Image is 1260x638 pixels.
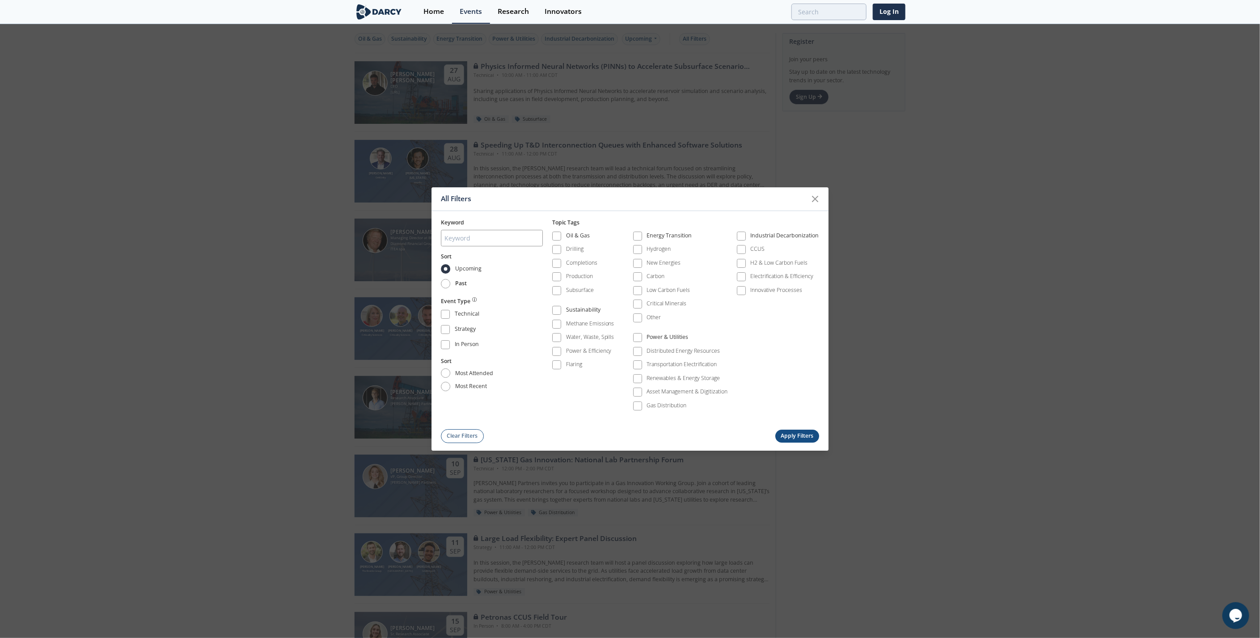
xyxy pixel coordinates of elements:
input: Keyword [441,230,543,247]
div: Methane Emissions [566,320,614,328]
input: Past [441,279,450,288]
span: Upcoming [455,265,482,273]
span: Topic Tags [552,219,579,226]
button: Sort [441,253,452,261]
span: most recent [455,383,487,391]
div: Other [647,313,661,321]
iframe: chat widget [1222,602,1251,629]
div: Production [566,273,593,281]
div: Renewables & Energy Storage [647,374,720,382]
input: Advanced Search [791,4,867,20]
div: H2 & Low Carbon Fuels [751,259,808,267]
div: Hydrogen [647,245,671,254]
div: Critical Minerals [647,300,686,308]
div: Flaring [566,361,582,369]
div: Distributed Energy Resources [647,347,720,355]
div: Electrification & Efficiency [751,273,814,281]
input: most recent [441,382,450,391]
div: Oil & Gas [566,232,590,242]
button: Sort [441,357,452,365]
input: Upcoming [441,264,450,274]
div: Home [423,8,444,15]
div: Drilling [566,245,583,254]
a: Log In [873,4,905,20]
div: Transportation Electrification [647,361,717,369]
div: Research [498,8,529,15]
div: Energy Transition [647,232,692,242]
span: most attended [455,369,493,377]
div: Carbon [647,273,664,281]
input: most attended [441,368,450,378]
span: Event Type [441,297,470,305]
div: Innovative Processes [751,286,803,294]
div: Completions [566,259,597,267]
div: Low Carbon Fuels [647,286,690,294]
button: Event Type [441,297,477,305]
div: Strategy [455,325,476,336]
div: Power & Efficiency [566,347,612,355]
div: Innovators [545,8,582,15]
div: Gas Distribution [647,401,686,410]
div: Sustainability [566,306,600,317]
div: All Filters [441,190,807,207]
button: Apply Filters [775,430,819,443]
div: Power & Utilities [647,334,688,344]
img: logo-wide.svg [355,4,403,20]
div: Water, Waste, Spills [566,334,614,342]
div: Subsurface [566,286,594,294]
div: CCUS [751,245,765,254]
div: Asset Management & Digitization [647,388,727,396]
span: Keyword [441,219,464,226]
button: Clear Filters [441,429,484,443]
div: Technical [455,310,479,321]
div: Industrial Decarbonization [751,232,819,242]
img: information.svg [472,297,477,302]
div: Events [460,8,482,15]
span: Past [455,280,467,288]
div: In Person [455,341,479,351]
div: New Energies [647,259,681,267]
